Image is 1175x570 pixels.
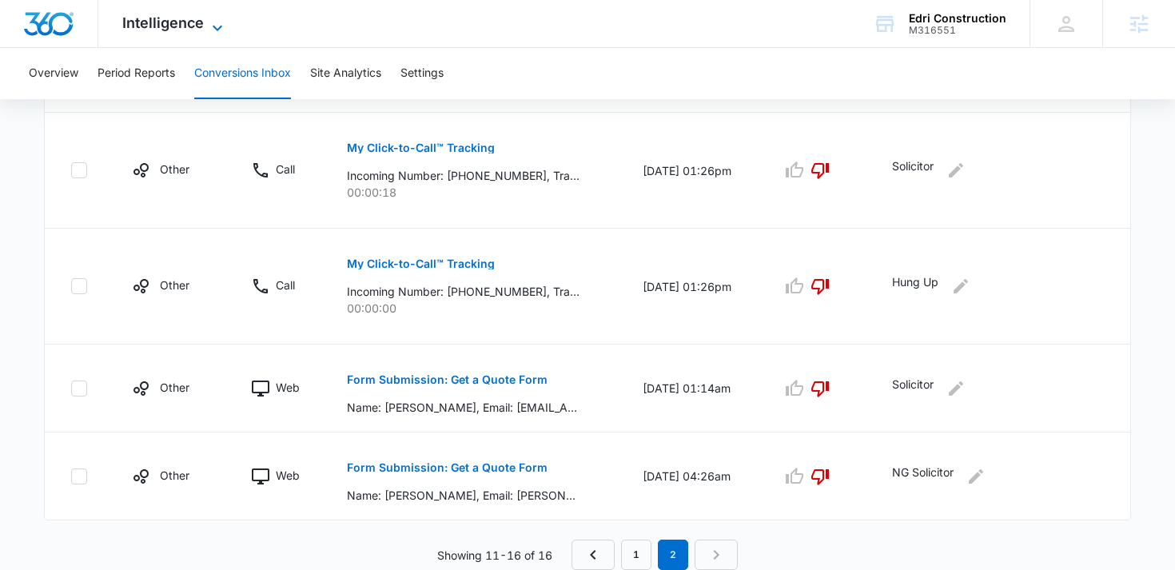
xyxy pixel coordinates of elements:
p: Name: [PERSON_NAME], Email: [PERSON_NAME][EMAIL_ADDRESS][DOMAIN_NAME], Phone: [PHONE_NUMBER], Wha... [347,487,580,504]
td: [DATE] 01:26pm [623,113,763,229]
p: Call [276,277,295,293]
button: Form Submission: Get a Quote Form [347,448,548,487]
button: Edit Comments [943,376,969,401]
p: Other [160,277,189,293]
p: Other [160,379,189,396]
button: My Click-to-Call™ Tracking [347,245,495,283]
td: [DATE] 01:26pm [623,229,763,345]
p: My Click-to-Call™ Tracking [347,258,495,269]
p: Call [276,161,295,177]
p: Other [160,161,189,177]
p: Incoming Number: [PHONE_NUMBER], Tracking Number: [PHONE_NUMBER], Ring To: [PHONE_NUMBER], Caller... [347,283,580,300]
button: Form Submission: Get a Quote Form [347,361,548,399]
em: 2 [658,540,688,570]
p: NG Solicitor [892,464,954,489]
p: 00:00:18 [347,184,604,201]
td: [DATE] 04:26am [623,432,763,520]
p: My Click-to-Call™ Tracking [347,142,495,153]
button: Conversions Inbox [194,48,291,99]
p: Web [276,467,300,484]
p: Other [160,467,189,484]
p: Form Submission: Get a Quote Form [347,374,548,385]
button: Overview [29,48,78,99]
button: Settings [400,48,444,99]
p: Showing 11-16 of 16 [437,547,552,564]
p: Web [276,379,300,396]
p: Incoming Number: [PHONE_NUMBER], Tracking Number: [PHONE_NUMBER], Ring To: [PHONE_NUMBER], Caller... [347,167,580,184]
button: Edit Comments [963,464,989,489]
p: Solicitor [892,157,934,183]
div: account name [909,12,1006,25]
p: 00:00:00 [347,300,604,317]
td: [DATE] 01:14am [623,345,763,432]
span: Intelligence [122,14,204,31]
a: Previous Page [572,540,615,570]
div: account id [909,25,1006,36]
button: Site Analytics [310,48,381,99]
button: Period Reports [98,48,175,99]
button: Edit Comments [943,157,969,183]
a: Page 1 [621,540,651,570]
p: Name: [PERSON_NAME], Email: [EMAIL_ADDRESS][DOMAIN_NAME], Phone: [PHONE_NUMBER], What Service(s) ... [347,399,580,416]
nav: Pagination [572,540,738,570]
p: Solicitor [892,376,934,401]
button: My Click-to-Call™ Tracking [347,129,495,167]
button: Edit Comments [948,273,974,299]
p: Form Submission: Get a Quote Form [347,462,548,473]
p: Hung Up [892,273,938,299]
